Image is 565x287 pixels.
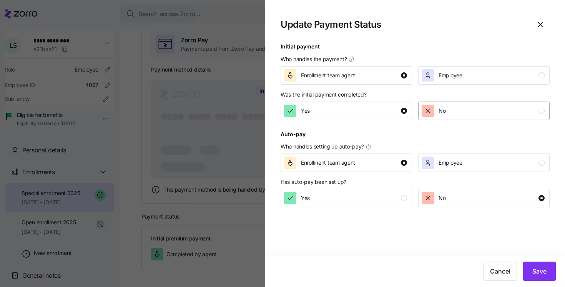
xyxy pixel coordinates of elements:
[439,72,462,79] span: Employee
[301,72,355,79] span: Enrollment team agent
[281,91,366,98] span: Was the initial payment completed?
[439,107,445,115] span: No
[301,107,310,115] span: Yes
[281,55,347,63] span: Who handles the payment?
[439,194,445,202] span: No
[523,262,556,281] button: Save
[281,18,525,30] h1: Update Payment Status
[281,130,306,142] div: Auto-pay
[281,42,320,54] div: Initial payment
[281,143,364,150] span: Who handles setting up auto-pay?
[301,194,310,202] span: Yes
[281,178,346,186] span: Has auto-pay been set up?
[532,267,547,276] span: Save
[484,262,517,281] button: Cancel
[490,267,510,276] span: Cancel
[439,159,462,167] span: Employee
[301,159,355,167] span: Enrollment team agent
